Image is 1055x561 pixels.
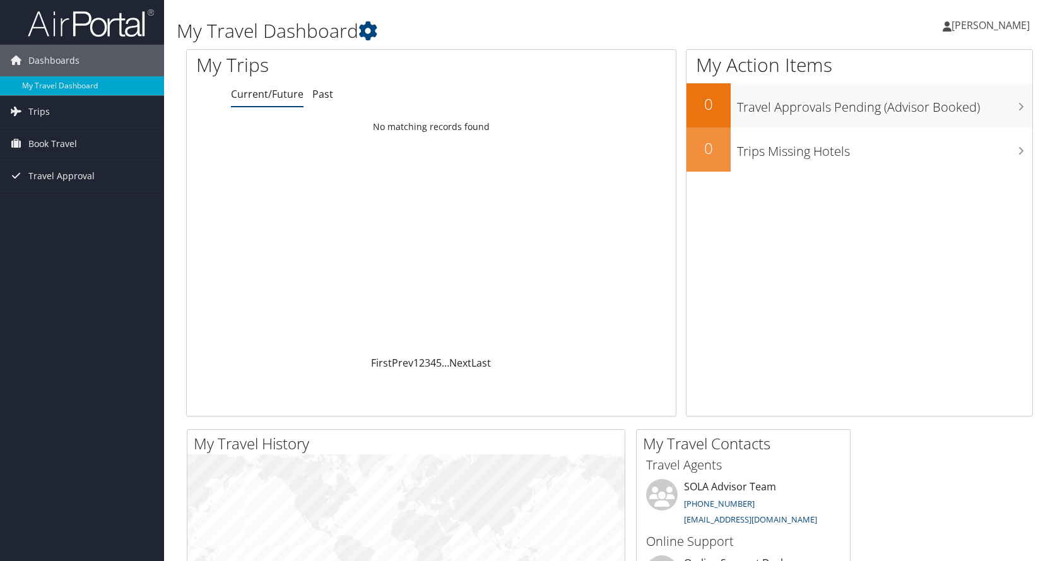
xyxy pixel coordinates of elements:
[425,356,430,370] a: 3
[646,456,840,474] h3: Travel Agents
[28,8,154,38] img: airportal-logo.png
[952,18,1030,32] span: [PERSON_NAME]
[28,128,77,160] span: Book Travel
[687,127,1032,172] a: 0Trips Missing Hotels
[684,498,755,509] a: [PHONE_NUMBER]
[449,356,471,370] a: Next
[430,356,436,370] a: 4
[687,93,731,115] h2: 0
[687,83,1032,127] a: 0Travel Approvals Pending (Advisor Booked)
[231,87,304,101] a: Current/Future
[177,18,754,44] h1: My Travel Dashboard
[684,514,817,525] a: [EMAIL_ADDRESS][DOMAIN_NAME]
[28,96,50,127] span: Trips
[187,115,676,138] td: No matching records found
[471,356,491,370] a: Last
[28,45,80,76] span: Dashboards
[687,52,1032,78] h1: My Action Items
[943,6,1042,44] a: [PERSON_NAME]
[643,433,850,454] h2: My Travel Contacts
[737,92,1032,116] h3: Travel Approvals Pending (Advisor Booked)
[194,433,625,454] h2: My Travel History
[392,356,413,370] a: Prev
[737,136,1032,160] h3: Trips Missing Hotels
[371,356,392,370] a: First
[687,138,731,159] h2: 0
[312,87,333,101] a: Past
[442,356,449,370] span: …
[28,160,95,192] span: Travel Approval
[419,356,425,370] a: 2
[646,533,840,550] h3: Online Support
[413,356,419,370] a: 1
[436,356,442,370] a: 5
[640,479,847,531] li: SOLA Advisor Team
[196,52,463,78] h1: My Trips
